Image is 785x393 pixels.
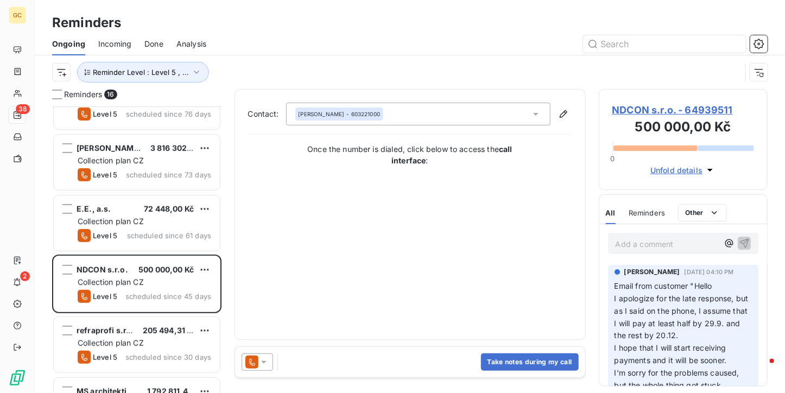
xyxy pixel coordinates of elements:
h3: 500 000,00 Kč [612,117,755,139]
div: GC [9,7,26,24]
span: Done [144,39,163,49]
span: Collection plan CZ [78,338,144,347]
span: Reminders [629,208,665,217]
span: NDCON s.r.o. [77,265,128,274]
span: Level 5 [93,110,117,118]
span: Level 5 [93,353,117,362]
span: I hope that I will start receiving payments and it will be sooner. [615,343,729,365]
span: scheduled since 73 days [126,170,211,179]
button: Other [678,204,727,221]
span: E.E., a.s. [77,204,111,213]
p: Once the number is dialed, click below to access the : [301,143,518,166]
span: refraprofi s.r.o. [77,326,137,335]
span: Email from customer "Hello [615,281,712,290]
span: NDCON s.r.o. - 64939511 [612,103,755,117]
button: Reminder Level : Level 5 , ... [77,62,209,83]
span: Collection plan CZ [78,156,144,165]
h3: Reminders [52,13,121,33]
span: scheduled since 61 days [127,231,211,240]
span: 2 [20,271,30,281]
div: - 603221000 [299,110,381,118]
span: [PERSON_NAME] [299,110,345,118]
span: Incoming [98,39,131,49]
span: Unfold details [650,164,702,176]
span: [DATE] 04:10 PM [684,269,733,275]
span: Reminder Level : Level 5 , ... [93,68,189,77]
span: [PERSON_NAME] [624,267,680,277]
span: [PERSON_NAME], s.r.o. [77,143,167,153]
span: Level 5 [93,170,117,179]
span: Collection plan CZ [78,217,144,226]
label: Contact: [248,109,286,119]
span: scheduled since 30 days [125,353,211,362]
span: Analysis [176,39,206,49]
span: 16 [104,90,117,99]
span: 0 [610,154,615,163]
span: 205 494,31 Kč [143,326,197,335]
span: 3 816 302,02 Kč [150,143,211,153]
input: Search [583,35,746,53]
span: Collection plan CZ [78,277,144,287]
span: Level 5 [93,292,117,301]
span: Ongoing [52,39,85,49]
span: 500 000,00 Kč [138,265,194,274]
span: Reminders [64,89,102,100]
span: 72 448,00 Kč [144,204,194,213]
span: scheduled since 45 days [125,292,211,301]
div: grid [52,106,221,393]
span: 38 [16,104,30,114]
span: All [606,208,616,217]
button: Unfold details [647,164,719,176]
span: Level 5 [93,231,117,240]
iframe: Intercom live chat [748,356,774,382]
img: Logo LeanPay [9,369,26,386]
span: scheduled since 76 days [126,110,211,118]
span: I apologize for the late response, but as I said on the phone, I assume that I will pay at least ... [615,294,751,340]
button: Take notes during my call [481,353,579,371]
